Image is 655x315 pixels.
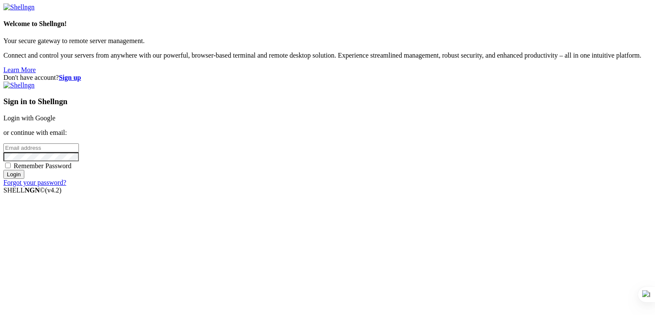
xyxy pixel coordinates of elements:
[45,187,62,194] span: 4.2.0
[3,74,652,82] div: Don't have account?
[3,20,652,28] h4: Welcome to Shellngn!
[3,37,652,45] p: Your secure gateway to remote server management.
[3,97,652,106] h3: Sign in to Shellngn
[25,187,40,194] b: NGN
[3,179,66,186] a: Forgot your password?
[3,52,652,59] p: Connect and control your servers from anywhere with our powerful, browser-based terminal and remo...
[3,114,55,122] a: Login with Google
[3,66,36,73] a: Learn More
[3,129,652,137] p: or continue with email:
[14,162,72,169] span: Remember Password
[3,187,61,194] span: SHELL ©
[3,170,24,179] input: Login
[5,163,11,168] input: Remember Password
[3,3,35,11] img: Shellngn
[59,74,81,81] a: Sign up
[3,82,35,89] img: Shellngn
[3,143,79,152] input: Email address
